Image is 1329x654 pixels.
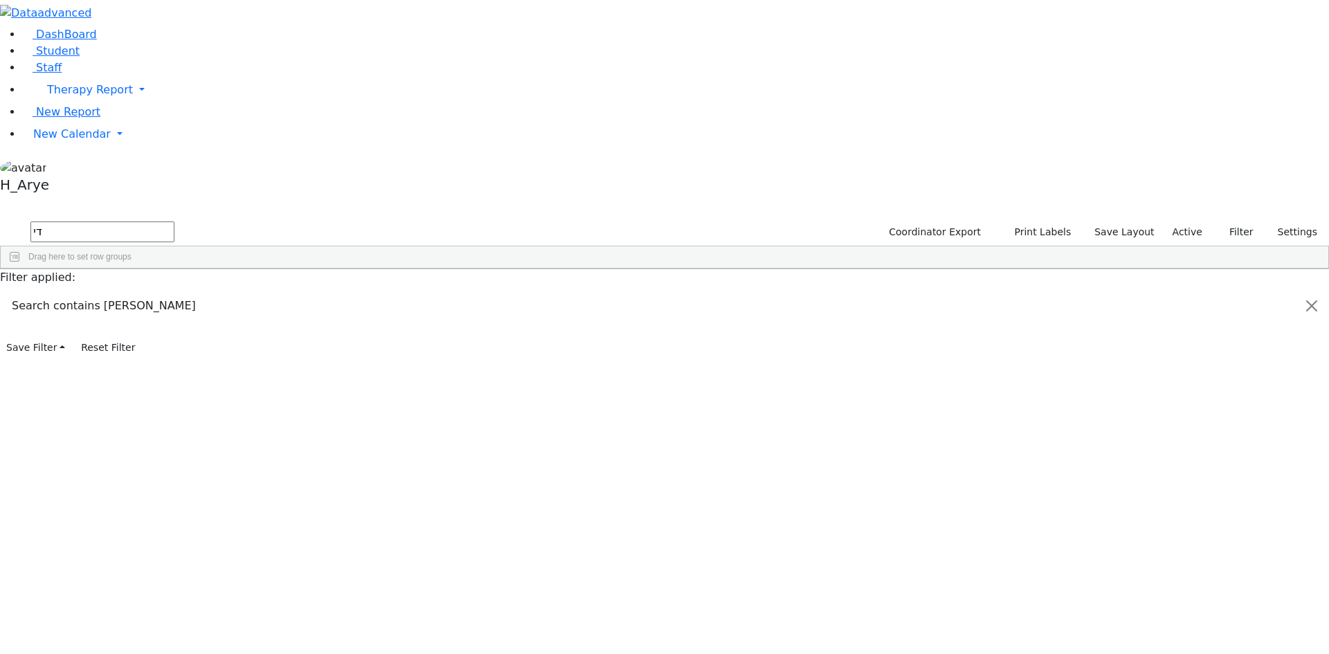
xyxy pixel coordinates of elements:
[47,83,133,96] span: Therapy Report
[22,105,100,118] a: New Report
[28,252,132,262] span: Drag here to set row groups
[36,28,97,41] span: DashBoard
[22,61,62,74] a: Staff
[1166,221,1209,243] label: Active
[36,61,62,74] span: Staff
[75,337,141,358] button: Reset Filter
[998,221,1077,243] button: Print Labels
[22,44,80,57] a: Student
[1211,221,1260,243] button: Filter
[880,221,987,243] button: Coordinator Export
[1295,287,1328,325] button: Close
[30,221,174,242] input: Search
[36,105,100,118] span: New Report
[33,127,111,140] span: New Calendar
[22,76,1329,104] a: Therapy Report
[22,28,97,41] a: DashBoard
[1260,221,1323,243] button: Settings
[36,44,80,57] span: Student
[22,120,1329,148] a: New Calendar
[1088,221,1160,243] button: Save Layout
